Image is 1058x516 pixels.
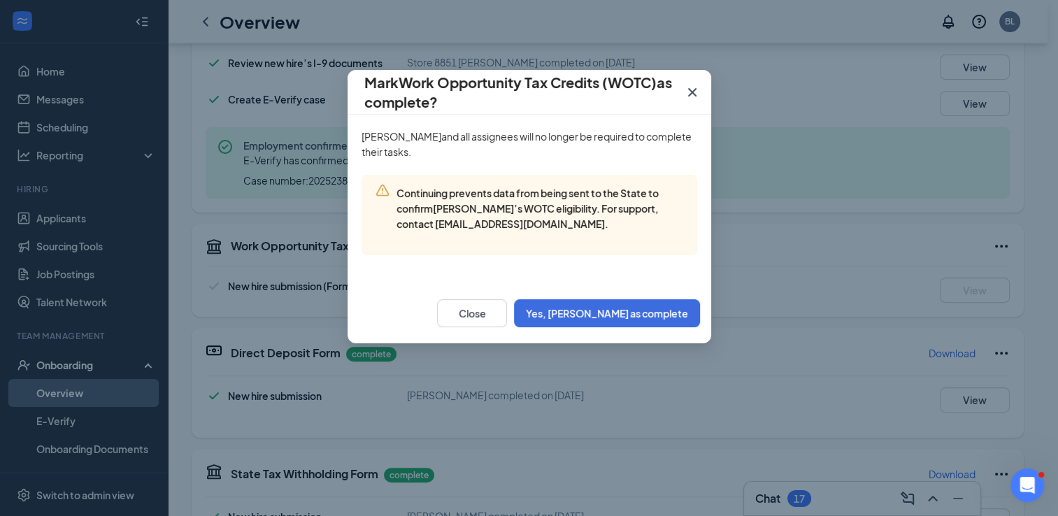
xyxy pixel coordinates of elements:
button: Yes, [PERSON_NAME] as complete [514,299,700,327]
button: Close [673,70,711,115]
span: [PERSON_NAME] and all assignees will no longer be required to complete their tasks. [362,130,692,158]
iframe: Intercom live chat [1010,468,1044,502]
span: Continuing prevents data from being sent to the State to confirm [PERSON_NAME] ’s WOTC eligibilit... [396,187,659,230]
button: Close [437,299,507,327]
svg: Warning [376,183,389,197]
h4: Mark Work Opportunity Tax Credits (WOTC) as complete? [364,73,694,112]
svg: Cross [684,84,701,101]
